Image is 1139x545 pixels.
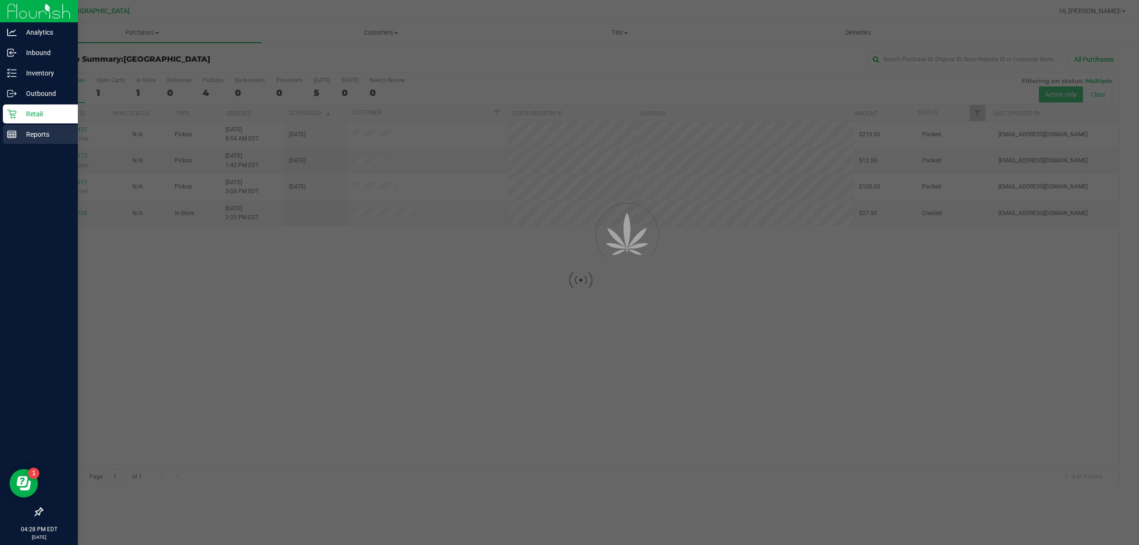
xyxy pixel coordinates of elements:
[17,47,74,58] p: Inbound
[17,27,74,38] p: Analytics
[9,469,38,498] iframe: Resource center
[4,534,74,541] p: [DATE]
[7,130,17,139] inline-svg: Reports
[7,109,17,119] inline-svg: Retail
[7,48,17,57] inline-svg: Inbound
[17,108,74,120] p: Retail
[17,67,74,79] p: Inventory
[17,88,74,99] p: Outbound
[7,68,17,78] inline-svg: Inventory
[4,525,74,534] p: 04:28 PM EDT
[7,89,17,98] inline-svg: Outbound
[17,129,74,140] p: Reports
[28,468,39,479] iframe: Resource center unread badge
[7,28,17,37] inline-svg: Analytics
